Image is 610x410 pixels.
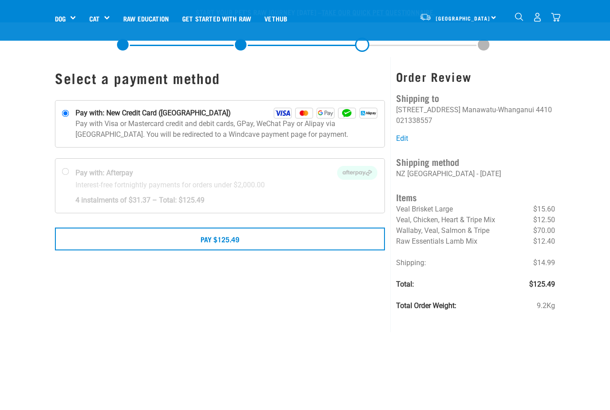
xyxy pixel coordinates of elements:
img: user.png [533,13,542,22]
span: Veal Brisket Large [396,205,453,213]
a: Get started with Raw [175,0,258,36]
h1: Select a payment method [55,70,385,86]
a: Dog [55,13,66,24]
span: $12.40 [533,236,555,247]
h4: Items [396,190,555,204]
img: GPay [317,108,334,118]
img: Visa [274,108,292,118]
li: Manawatu-Whanganui 4410 [462,106,552,114]
img: home-icon-1@2x.png [515,13,523,21]
p: Pay with Visa or Mastercard credit and debit cards, GPay, WeChat Pay or Alipay via [GEOGRAPHIC_DA... [75,118,377,140]
span: $70.00 [533,225,555,236]
a: Edit [396,134,408,143]
input: Pay with: New Credit Card ([GEOGRAPHIC_DATA]) Visa Mastercard GPay WeChat Alipay Pay with Visa or... [62,110,69,117]
img: WeChat [338,108,356,118]
span: $15.60 [533,204,555,215]
a: Vethub [258,0,294,36]
button: Pay $125.49 [55,228,385,250]
img: van-moving.png [419,13,431,21]
strong: Pay with: New Credit Card ([GEOGRAPHIC_DATA]) [75,108,231,118]
span: Wallaby, Veal, Salmon & Tripe [396,226,489,235]
span: Raw Essentials Lamb Mix [396,237,477,245]
li: [STREET_ADDRESS] [396,106,460,114]
span: $125.49 [529,279,555,290]
a: Cat [89,13,100,24]
img: Alipay [359,108,377,118]
p: NZ [GEOGRAPHIC_DATA] - [DATE] [396,169,555,179]
h4: Shipping to [396,91,555,105]
span: Veal, Chicken, Heart & Tripe Mix [396,216,495,224]
img: Mastercard [295,108,313,118]
span: $14.99 [533,258,555,268]
span: $12.50 [533,215,555,225]
li: 021338557 [396,116,432,125]
a: Raw Education [117,0,175,36]
h4: Shipping method [396,155,555,169]
strong: Total: [396,280,414,288]
h3: Order Review [396,70,555,84]
img: home-icon@2x.png [551,13,560,22]
span: [GEOGRAPHIC_DATA] [436,17,490,20]
span: 9.2Kg [537,300,555,311]
strong: Total Order Weight: [396,301,456,310]
span: Shipping: [396,258,426,267]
